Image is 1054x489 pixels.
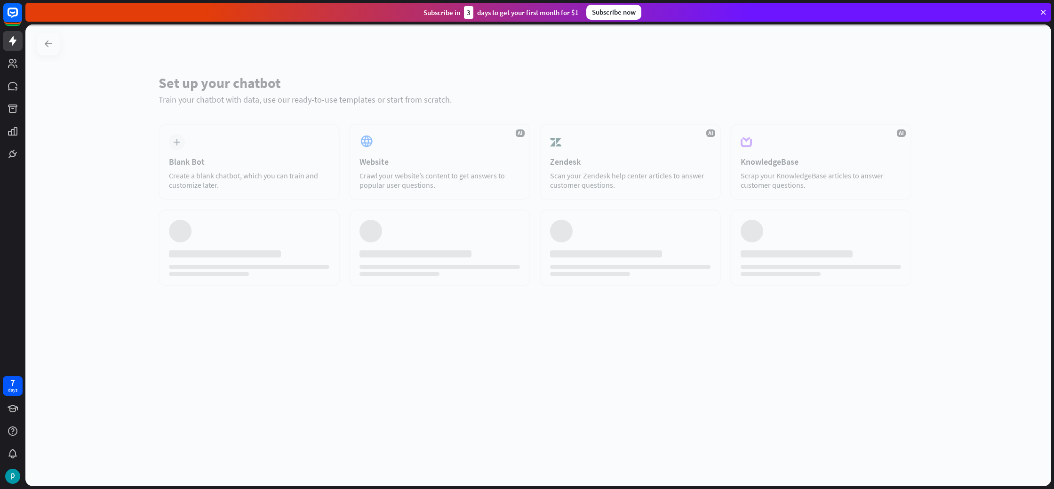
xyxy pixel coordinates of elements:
[3,376,23,396] a: 7 days
[586,5,641,20] div: Subscribe now
[8,387,17,393] div: days
[423,6,579,19] div: Subscribe in days to get your first month for $1
[464,6,473,19] div: 3
[10,378,15,387] div: 7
